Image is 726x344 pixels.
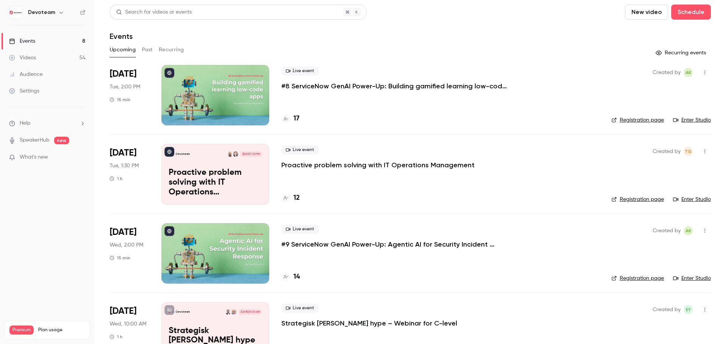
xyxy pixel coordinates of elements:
[110,147,137,159] span: [DATE]
[293,272,300,282] h4: 14
[240,151,262,157] span: [DATE] 1:30 PM
[38,327,85,333] span: Plan usage
[110,223,149,284] div: Oct 29 Wed, 2:00 PM (Europe/Amsterdam)
[673,116,711,124] a: Enter Studio
[169,168,262,197] p: Proactive problem solving with IT Operations Management
[110,144,149,204] div: Oct 14 Tue, 1:30 PM (Europe/Prague)
[76,154,85,161] iframe: Noticeable Trigger
[20,119,31,127] span: Help
[231,309,236,315] img: Troels Astrup
[9,54,36,62] div: Videos
[281,304,319,313] span: Live event
[159,44,184,56] button: Recurring
[110,226,137,238] span: [DATE]
[293,193,300,203] h4: 12
[110,83,140,91] span: Tue, 2:00 PM
[110,241,143,249] span: Wed, 2:00 PM
[281,193,300,203] a: 12
[176,152,190,156] p: Devoteam
[684,226,693,235] span: Adrianna Kielin
[28,9,55,16] h6: Devoteam
[281,160,475,170] a: Proactive problem solving with IT Operations Management
[281,66,319,76] span: Live event
[110,320,146,328] span: Wed, 10:00 AM
[684,68,693,77] span: Adrianna Kielin
[653,305,681,314] span: Created by
[281,240,508,249] a: #9 ServiceNow GenAI Power-Up: Agentic AI for Security Incident Response
[54,137,69,144] span: new
[20,153,48,161] span: What's new
[625,5,668,20] button: New video
[227,151,233,157] img: Grzegorz Wilk
[293,114,299,124] h4: 17
[281,145,319,154] span: Live event
[684,305,693,314] span: Eva Yardley
[233,151,238,157] img: Milan Krčmář
[110,65,149,125] div: Sep 30 Tue, 2:00 PM (Europe/Amsterdam)
[110,305,137,317] span: [DATE]
[110,97,130,103] div: 15 min
[686,305,691,314] span: EY
[653,147,681,156] span: Created by
[110,255,130,261] div: 15 min
[611,275,664,282] a: Registration page
[20,136,50,144] a: SpeakerHub
[116,8,192,16] div: Search for videos or events
[176,310,190,314] p: Devoteam
[142,44,153,56] button: Past
[686,226,691,235] span: AK
[9,119,85,127] li: help-dropdown-opener
[673,196,711,203] a: Enter Studio
[110,334,123,340] div: 1 h
[225,309,231,315] img: Nicholai Hviid Andersen
[281,225,319,234] span: Live event
[653,226,681,235] span: Created by
[110,68,137,80] span: [DATE]
[686,68,691,77] span: AK
[9,87,39,95] div: Settings
[281,319,457,328] a: Strategisk [PERSON_NAME] hype – Webinar for C-level
[161,144,269,204] a: Proactive problem solving with IT Operations ManagementDevoteamMilan KrčmářGrzegorz Wilk[DATE] 1:...
[110,176,123,182] div: 1 h
[281,114,299,124] a: 17
[653,68,681,77] span: Created by
[238,309,262,315] span: [DATE] 10:00 AM
[281,82,508,91] a: #8 ServiceNow GenAI Power-Up: Building gamified learning low-code apps
[9,6,22,19] img: Devoteam
[652,47,711,59] button: Recurring events
[685,147,692,156] span: TG
[9,37,35,45] div: Events
[281,272,300,282] a: 14
[9,71,43,78] div: Audience
[110,32,133,41] h1: Events
[684,147,693,156] span: Tereza Gáliková
[110,44,136,56] button: Upcoming
[673,275,711,282] a: Enter Studio
[611,196,664,203] a: Registration page
[671,5,711,20] button: Schedule
[9,325,34,335] span: Premium
[611,116,664,124] a: Registration page
[110,162,139,170] span: Tue, 1:30 PM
